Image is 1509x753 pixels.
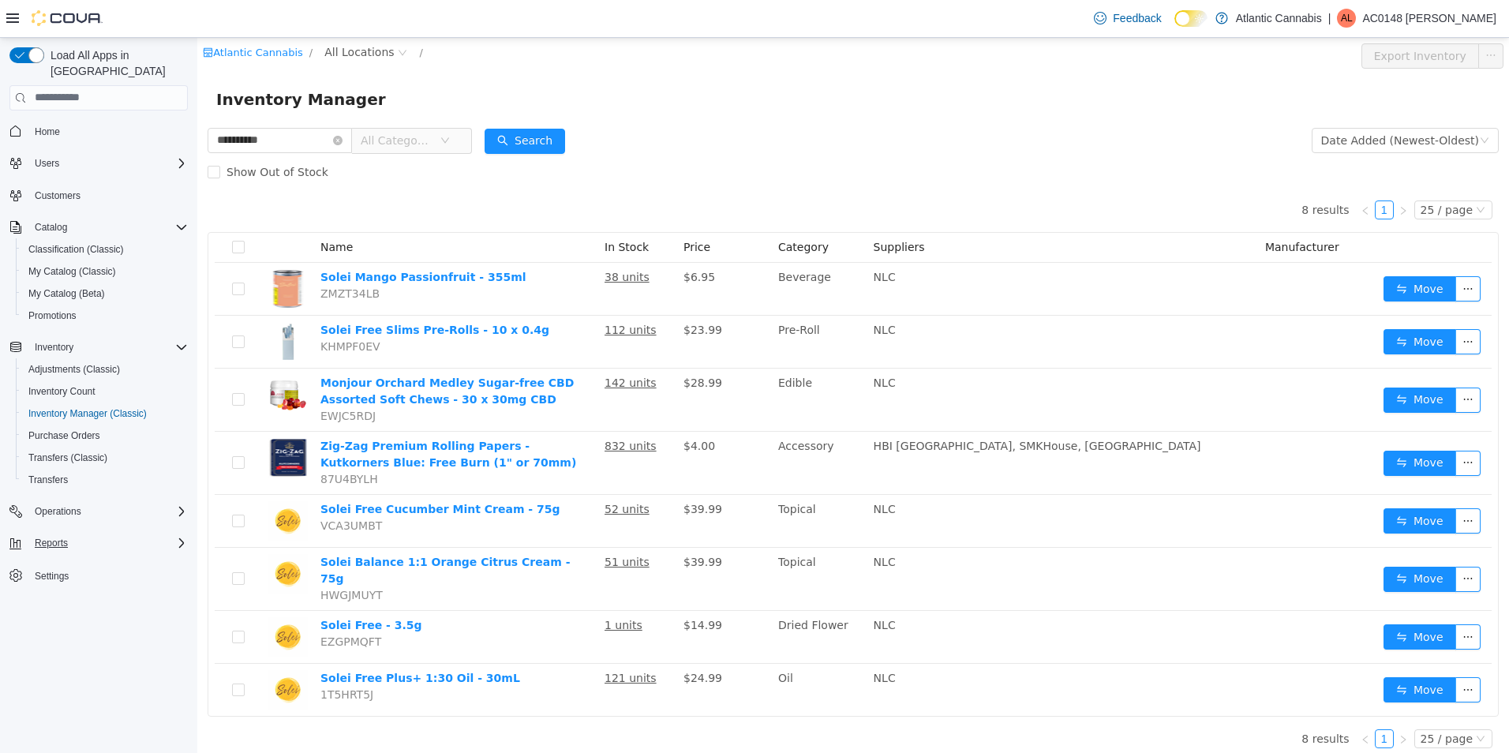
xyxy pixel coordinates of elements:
span: My Catalog (Beta) [22,284,188,303]
span: NLC [676,233,698,245]
button: Inventory [28,338,80,357]
span: Inventory Count [28,385,95,398]
u: 121 units [407,634,459,646]
button: icon: ellipsis [1258,291,1283,317]
span: $24.99 [486,634,525,646]
a: Inventory Manager (Classic) [22,404,153,423]
button: Home [3,120,194,143]
span: Transfers (Classic) [22,448,188,467]
a: Classification (Classic) [22,240,130,259]
span: Purchase Orders [28,429,100,442]
span: My Catalog (Classic) [22,262,188,281]
button: icon: swapMove [1186,350,1259,375]
button: Users [3,152,194,174]
span: Price [486,203,513,215]
u: 112 units [407,286,459,298]
li: Next Page [1196,691,1215,710]
span: Settings [28,565,188,585]
a: 1 [1178,692,1196,710]
a: Feedback [1088,2,1167,34]
button: icon: ellipsis [1258,238,1283,264]
button: icon: ellipsis [1258,586,1283,612]
i: icon: close-circle [136,98,145,107]
button: icon: swapMove [1186,238,1259,264]
span: Category [581,203,631,215]
button: Operations [3,500,194,523]
button: icon: ellipsis [1258,529,1283,554]
span: Purchase Orders [22,426,188,445]
span: ZMZT34LB [123,249,182,262]
span: Inventory Manager [19,49,198,74]
a: Home [28,122,66,141]
button: icon: swapMove [1186,586,1259,612]
u: 1 units [407,581,445,594]
td: Topical [575,510,670,573]
span: $4.00 [486,402,518,414]
button: icon: swapMove [1186,639,1259,665]
i: icon: shop [6,9,16,20]
span: Feedback [1113,10,1161,26]
span: Adjustments (Classic) [28,363,120,376]
span: 1T5HRT5J [123,650,176,663]
span: / [223,9,226,21]
span: $23.99 [486,286,525,298]
span: All Locations [127,6,197,23]
button: icon: searchSearch [287,91,368,116]
i: icon: down [1282,98,1292,109]
button: Reports [3,532,194,554]
img: Solei Mango Passionfruit - 355ml hero shot [71,231,110,271]
img: Monjour Orchard Medley Sugar-free CBD Assorted Soft Chews - 30 x 30mg CBD hero shot [71,337,110,376]
span: NLC [676,339,698,351]
span: $14.99 [486,581,525,594]
span: Home [35,126,60,138]
li: 1 [1178,163,1196,182]
u: 52 units [407,465,452,478]
button: My Catalog (Classic) [16,260,194,283]
div: Date Added (Newest-Oldest) [1124,91,1282,114]
span: Transfers (Classic) [28,451,107,464]
button: Purchase Orders [16,425,194,447]
button: Inventory [3,336,194,358]
button: Customers [3,184,194,207]
span: Customers [35,189,81,202]
a: Customers [28,186,87,205]
a: Inventory Count [22,382,102,401]
a: Transfers [22,470,74,489]
span: Customers [28,185,188,205]
button: Inventory Count [16,380,194,403]
span: Inventory [28,338,188,357]
span: Catalog [28,218,188,237]
li: Next Page [1196,163,1215,182]
button: Reports [28,534,74,553]
span: Reports [35,537,68,549]
a: My Catalog (Classic) [22,262,122,281]
span: $28.99 [486,339,525,351]
span: In Stock [407,203,451,215]
img: Solei Free Plus+ 1:30 Oil - 30mL hero shot [71,632,110,672]
a: Adjustments (Classic) [22,360,126,379]
button: Catalog [3,216,194,238]
span: NLC [676,581,698,594]
a: Zig-Zag Premium Rolling Papers - Kutkorners Blue: Free Burn (1" or 70mm) [123,402,379,431]
li: 8 results [1104,691,1151,710]
span: Manufacturer [1068,203,1142,215]
button: icon: ellipsis [1258,639,1283,665]
span: Users [35,157,59,170]
u: 38 units [407,233,452,245]
u: 832 units [407,402,459,414]
button: icon: ellipsis [1281,6,1306,31]
button: Users [28,154,66,173]
button: icon: swapMove [1186,291,1259,317]
a: Solei Mango Passionfruit - 355ml [123,233,329,245]
a: Solei Balance 1:1 Orange Citrus Cream - 75g [123,518,373,547]
button: Operations [28,502,88,521]
span: AL [1341,9,1353,28]
a: Solei Free Plus+ 1:30 Oil - 30mL [123,634,323,646]
span: Classification (Classic) [22,240,188,259]
span: Name [123,203,155,215]
nav: Complex example [9,114,188,628]
i: icon: left [1163,168,1173,178]
span: HBI [GEOGRAPHIC_DATA], SMKHouse, [GEOGRAPHIC_DATA] [676,402,1004,414]
button: My Catalog (Beta) [16,283,194,305]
